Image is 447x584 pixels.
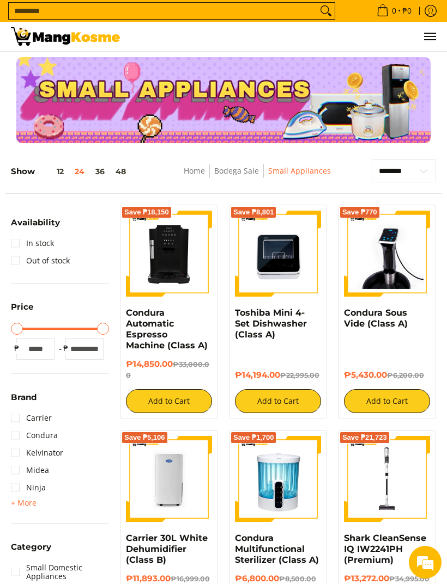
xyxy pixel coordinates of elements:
[268,165,331,176] a: Small Appliances
[90,167,110,176] button: 36
[344,308,408,329] a: Condura Sous Vide (Class A)
[279,575,316,583] del: ₱8,500.00
[11,409,52,427] a: Carrier
[342,434,387,441] span: Save ₱21,723
[11,444,63,462] a: Kelvinator
[171,575,210,583] del: ₱16,999.00
[423,22,436,51] button: Menu
[11,252,70,269] a: Out of stock
[280,371,319,379] del: ₱22,995.00
[11,499,37,507] span: + More
[373,5,415,17] span: •
[233,209,274,216] span: Save ₱8,801
[11,27,120,46] img: Small Appliances l Mang Kosme: Home Appliances Warehouse Sale
[235,533,319,565] a: Condura Multifunctional Sterilizer (Class A)
[126,211,212,297] img: Condura Automatic Espresso Machine (Class A)
[344,211,430,297] img: Condura Sous Vide (Class A)
[11,218,60,235] summary: Open
[126,359,212,381] h6: ₱14,850.00
[110,167,131,176] button: 48
[11,303,34,319] summary: Open
[11,462,49,479] a: Midea
[233,434,274,441] span: Save ₱1,700
[389,575,430,583] del: ₱34,995.00
[235,370,321,381] h6: ₱14,194.00
[11,393,37,401] span: Brand
[69,167,90,176] button: 24
[11,167,131,177] h5: Show
[344,370,430,381] h6: ₱5,430.00
[390,7,398,15] span: 0
[235,308,307,340] a: Toshiba Mini 4-Set Dishwasher (Class A)
[60,343,71,354] span: ₱
[344,533,426,565] a: Shark CleanSense IQ IW2241PH (Premium)
[11,393,37,409] summary: Open
[344,436,430,522] img: shark-cleansense-cordless-stick-vacuum-front-full-view-mang-kosme
[235,211,321,297] img: Toshiba Mini 4-Set Dishwasher (Class A)
[35,167,69,176] button: 12
[214,165,259,176] a: Bodega Sale
[131,22,436,51] nav: Main Menu
[11,235,54,252] a: In stock
[401,7,413,15] span: ₱0
[342,209,377,216] span: Save ₱770
[126,389,212,413] button: Add to Cart
[126,436,212,522] img: carrier-30-liter-dehumidier-premium-full-view-mang-kosme
[126,533,208,565] a: Carrier 30L White Dehumidifier (Class B)
[11,496,37,509] summary: Open
[344,389,430,413] button: Add to Cart
[124,209,169,216] span: Save ₱18,150
[235,436,321,522] img: Condura Multifunctional Sterilizer (Class A)
[235,389,321,413] button: Add to Cart
[11,543,51,559] summary: Open
[317,3,335,19] button: Search
[131,22,436,51] ul: Customer Navigation
[11,479,46,496] a: Ninja
[156,164,359,189] nav: Breadcrumbs
[11,303,34,311] span: Price
[124,434,165,441] span: Save ₱5,106
[11,343,22,354] span: ₱
[11,218,60,226] span: Availability
[126,308,208,351] a: Condura Automatic Espresso Machine (Class A)
[11,427,58,444] a: Condura
[387,371,424,379] del: ₱6,200.00
[184,165,205,176] a: Home
[11,543,51,551] span: Category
